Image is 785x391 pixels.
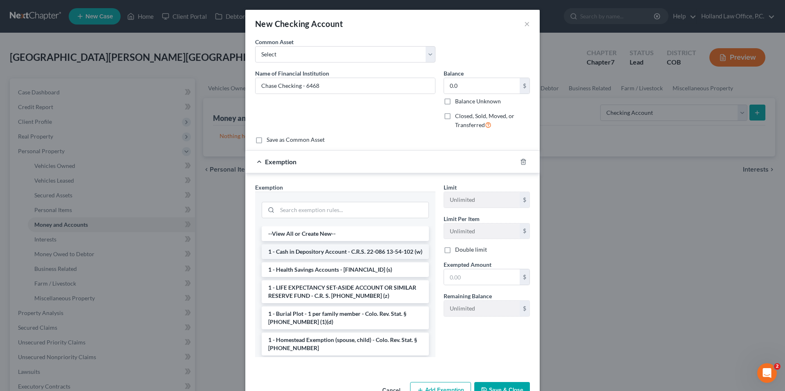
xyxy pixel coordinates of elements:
li: 1 - Homestead Exemption (spouse, child) - Colo. Rev. Stat. § [PHONE_NUMBER] [262,333,429,355]
span: Closed, Sold, Moved, or Transferred [455,112,514,128]
div: $ [520,269,529,285]
input: Enter name... [256,78,435,94]
li: --View All or Create New-- [262,226,429,241]
div: $ [520,301,529,316]
input: 0.00 [444,269,520,285]
input: Search exemption rules... [277,202,428,218]
li: 1 - Cash in Depository Account - C.R.S. 22-086 13-54-102 (w) [262,244,429,259]
div: $ [520,223,529,239]
input: 0.00 [444,78,520,94]
label: Balance [444,69,464,78]
input: -- [444,192,520,208]
div: New Checking Account [255,18,343,29]
input: -- [444,301,520,316]
li: 1 - Health Savings Accounts - [FINANCIAL_ID] (s) [262,262,429,277]
li: 1 - Burial Plot - 1 per family member - Colo. Rev. Stat. § [PHONE_NUMBER] (1)(d) [262,306,429,329]
label: Limit Per Item [444,214,480,223]
iframe: Intercom live chat [757,363,777,383]
span: Exemption [255,184,283,191]
li: 1 - LIFE EXPECTANCY SET-ASIDE ACCOUNT OR SIMILAR RESERVE FUND - C.R. S. [PHONE_NUMBER] (z) [262,280,429,303]
div: $ [520,192,529,208]
div: $ [520,78,529,94]
label: Balance Unknown [455,97,501,105]
span: Exemption [265,158,296,165]
label: Common Asset [255,38,294,46]
label: Double limit [455,246,487,254]
span: Limit [444,184,457,191]
span: Exempted Amount [444,261,491,268]
label: Save as Common Asset [267,136,325,144]
span: Name of Financial Institution [255,70,329,77]
button: × [524,19,530,29]
span: 2 [774,363,781,370]
label: Remaining Balance [444,292,492,300]
input: -- [444,223,520,239]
